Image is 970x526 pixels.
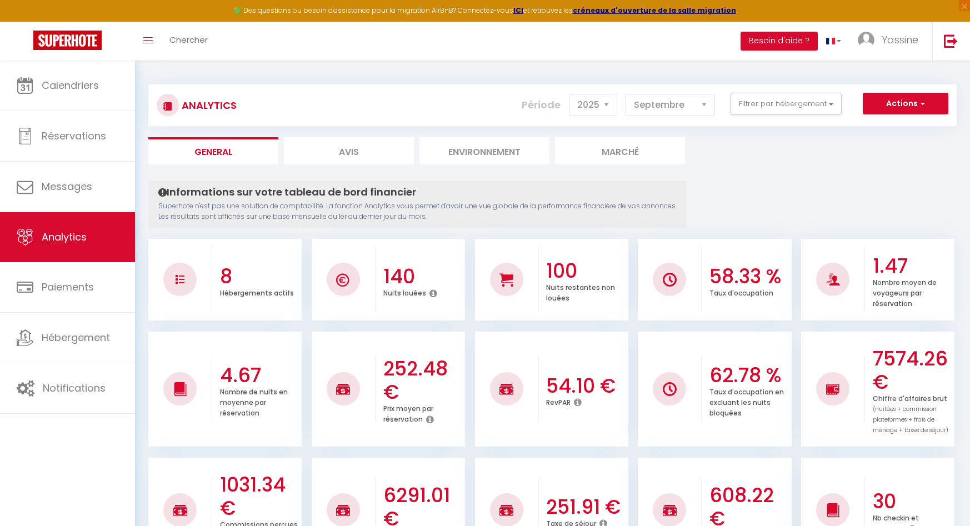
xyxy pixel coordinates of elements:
[573,6,736,15] a: créneaux d'ouverture de la salle migration
[42,230,87,244] span: Analytics
[882,33,918,47] span: Yassine
[33,31,102,50] img: Super Booking
[555,137,685,164] li: Marché
[546,395,571,407] p: RevPAR
[42,179,92,193] span: Messages
[419,137,549,164] li: Environnement
[220,473,299,520] h3: 1031.34 €
[383,265,462,288] h3: 140
[546,374,625,398] h3: 54.10 €
[873,347,952,394] h3: 7574.26 €
[383,286,426,298] p: Nuits louées
[741,32,818,51] button: Besoin d'aide ?
[43,381,106,395] span: Notifications
[220,385,288,418] p: Nombre de nuits en moyenne par réservation
[709,286,773,298] p: Taux d'occupation
[546,280,615,303] p: Nuits restantes non louées
[383,357,462,404] h3: 252.48 €
[546,259,625,283] h3: 100
[863,93,948,115] button: Actions
[148,137,278,164] li: General
[522,93,561,117] label: Période
[161,22,216,61] a: Chercher
[513,6,523,15] a: ICI
[42,280,94,294] span: Paiements
[873,405,948,434] span: (nuitées + commission plateformes + frais de ménage + taxes de séjour)
[546,495,625,519] h3: 251.91 €
[709,364,788,387] h3: 62.78 %
[220,286,294,298] p: Hébergements actifs
[731,93,842,115] button: Filtrer par hébergement
[169,34,208,46] span: Chercher
[9,4,42,38] button: Ouvrir le widget de chat LiveChat
[179,93,237,118] h3: Analytics
[944,34,958,48] img: logout
[709,385,784,418] p: Taux d'occupation en excluant les nuits bloquées
[383,402,433,424] p: Prix moyen par réservation
[663,382,677,396] img: NO IMAGE
[176,275,184,284] img: NO IMAGE
[826,382,840,395] img: NO IMAGE
[42,78,99,92] span: Calendriers
[849,22,932,61] a: ... Yassine
[873,275,937,308] p: Nombre moyen de voyageurs par réservation
[873,490,952,513] h3: 30
[220,364,299,387] h3: 4.67
[873,392,948,435] p: Chiffre d'affaires brut
[284,137,414,164] li: Avis
[858,32,874,48] img: ...
[709,265,788,288] h3: 58.33 %
[158,186,677,198] h4: Informations sur votre tableau de bord financier
[220,265,299,288] h3: 8
[158,201,677,222] p: Superhote n'est pas une solution de comptabilité. La fonction Analytics vous permet d'avoir une v...
[873,254,952,278] h3: 1.47
[42,330,110,344] span: Hébergement
[42,129,106,143] span: Réservations
[923,476,962,518] iframe: Chat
